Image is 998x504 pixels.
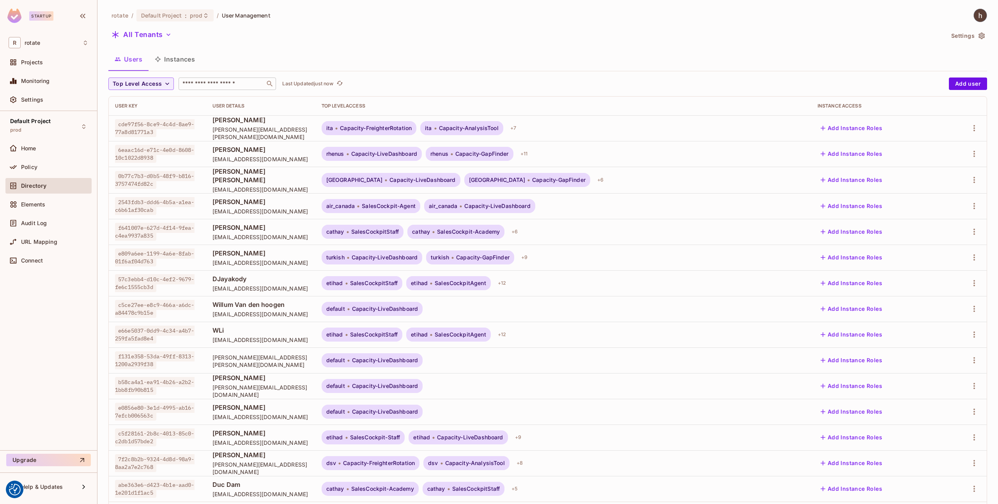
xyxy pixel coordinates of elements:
[212,275,309,283] span: DJayakody
[335,79,344,88] button: refresh
[340,125,412,131] span: Capacity-FreighterRotation
[141,12,182,19] span: Default Project
[212,116,309,124] span: [PERSON_NAME]
[333,79,344,88] span: Click to refresh data
[212,336,309,344] span: [EMAIL_ADDRESS][DOMAIN_NAME]
[818,380,885,392] button: Add Instance Roles
[818,457,885,469] button: Add Instance Roles
[411,331,428,338] span: etihad
[212,103,309,109] div: User Details
[108,28,175,41] button: All Tenants
[115,326,195,344] span: e66e5037-0dd9-4c34-a4b7-259fa5fad8e4
[326,460,336,466] span: dsv
[352,357,418,363] span: Capacity-LiveDashboard
[212,374,309,382] span: [PERSON_NAME]
[427,486,445,492] span: cathay
[362,203,416,209] span: SalesCockpit-Agent
[411,280,428,286] span: etihad
[508,226,521,238] div: + 6
[352,306,418,312] span: Capacity-LiveDashboard
[212,451,309,459] span: [PERSON_NAME]
[512,431,524,444] div: + 9
[429,203,458,209] span: air_canada
[212,285,309,292] span: [EMAIL_ADDRESS][DOMAIN_NAME]
[517,148,531,160] div: + 11
[508,483,521,495] div: + 5
[149,49,201,69] button: Instances
[818,303,885,315] button: Add Instance Roles
[818,405,885,418] button: Add Instance Roles
[21,201,45,208] span: Elements
[184,12,187,19] span: :
[818,226,885,238] button: Add Instance Roles
[455,151,509,157] span: Capacity-GapFinder
[352,383,418,389] span: Capacity-LiveDashboard
[212,490,309,498] span: [EMAIL_ADDRESS][DOMAIN_NAME]
[435,331,486,338] span: SalesCockpitAgent
[212,126,309,141] span: [PERSON_NAME][EMAIL_ADDRESS][PERSON_NAME][DOMAIN_NAME]
[115,454,195,472] span: 7f2c8b2b-9324-4d8d-98a9-8aa2a7e2c768
[115,428,195,446] span: c5f28161-2b8c-4013-85c0-c2db1d57bde2
[818,431,885,444] button: Add Instance Roles
[212,413,309,421] span: [EMAIL_ADDRESS][DOMAIN_NAME]
[108,49,149,69] button: Users
[108,78,174,90] button: Top Level Access
[336,80,343,88] span: refresh
[326,280,343,286] span: etihad
[818,354,885,367] button: Add Instance Roles
[469,177,526,183] span: [GEOGRAPHIC_DATA]
[115,274,195,292] span: 57c3ebb4-d10c-4ef2-9679-fe6c1555cb3d
[326,125,333,131] span: ita
[464,203,530,209] span: Capacity-LiveDashboard
[21,220,47,226] span: Audit Log
[431,254,449,261] span: turkish
[352,254,418,261] span: Capacity-LiveDashboard
[452,486,500,492] span: SalesCockpitStaff
[212,300,309,309] span: Willum Van den hoogen
[113,79,162,89] span: Top Level Access
[282,81,333,87] p: Last Updated just now
[948,30,987,42] button: Settings
[212,354,309,368] span: [PERSON_NAME][EMAIL_ADDRESS][PERSON_NAME][DOMAIN_NAME]
[212,197,309,206] span: [PERSON_NAME]
[21,78,50,84] span: Monitoring
[351,486,414,492] span: SalesCockpit-Academy
[326,203,355,209] span: air_canada
[25,40,40,46] span: Workspace: rotate
[518,251,531,264] div: + 9
[21,239,57,245] span: URL Mapping
[115,171,195,189] span: 0b77c7b3-d0b5-48f9-b816-3757474fd82c
[437,434,503,441] span: Capacity-LiveDashboard
[326,409,345,415] span: default
[412,229,430,235] span: cathay
[7,9,21,23] img: SReyMgAAAABJRU5ErkJggg==
[21,97,43,103] span: Settings
[326,229,344,235] span: cathay
[212,403,309,412] span: [PERSON_NAME]
[111,12,128,19] span: the active workspace
[115,119,195,137] span: cde97f56-8ce9-4c4d-8ae9-77a8d81771a3
[9,37,21,48] span: R
[343,460,415,466] span: Capacity-FreighterRotation
[115,377,195,395] span: b58ca4a1-ea91-4b26-a2b2-1bb8fb90b815
[326,357,345,363] span: default
[389,177,455,183] span: Capacity-LiveDashboard
[131,12,133,19] li: /
[115,197,195,215] span: 2543fdb3-ddd6-4b5a-a1ea-c6b61af30cab
[212,233,309,241] span: [EMAIL_ADDRESS][DOMAIN_NAME]
[21,484,63,490] span: Help & Updates
[115,248,195,266] span: e809a6ee-1199-4a6e-8fab-01f6af04d763
[351,151,417,157] span: Capacity-LiveDashboard
[212,326,309,335] span: WLi
[495,277,509,289] div: + 12
[818,103,939,109] div: Instance Access
[351,229,399,235] span: SalesCockpitStaff
[326,331,343,338] span: etihad
[507,122,519,134] div: + 7
[350,434,400,441] span: SalesCockpit-Staff
[326,151,344,157] span: rhenus
[115,145,195,163] span: 6eaac16d-e71c-4e0d-8608-10c1022d8938
[212,167,309,184] span: [PERSON_NAME] [PERSON_NAME]
[532,177,586,183] span: Capacity-GapFinder
[435,280,486,286] span: SalesCockpitAgent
